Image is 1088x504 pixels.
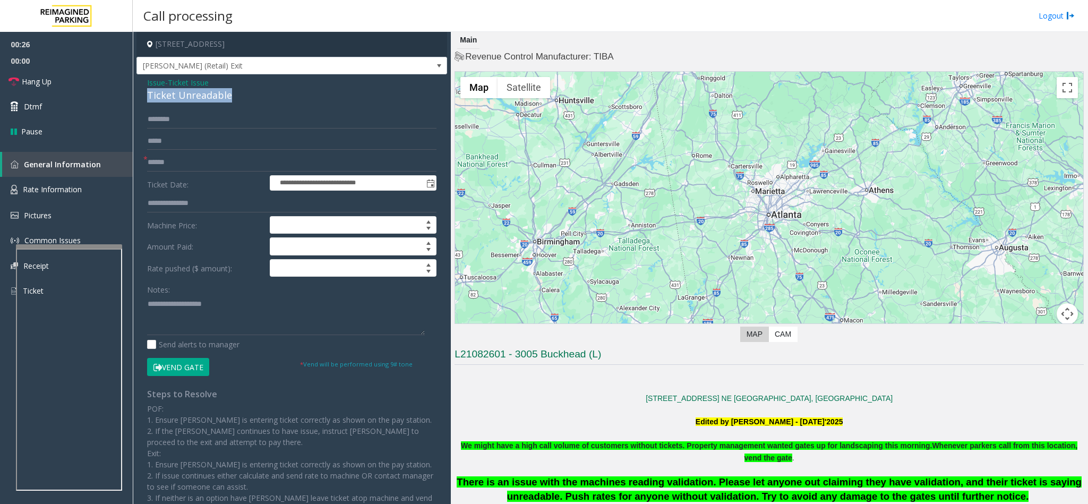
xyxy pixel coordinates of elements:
[24,159,101,169] span: General Information
[11,262,18,269] img: 'icon'
[147,88,436,102] div: Ticket Unreadable
[768,327,798,342] label: CAM
[147,280,170,295] label: Notes:
[165,78,209,88] span: -
[421,246,436,255] span: Decrease value
[24,235,81,245] span: Common Issues
[147,339,239,350] label: Send alerts to manager
[421,225,436,234] span: Decrease value
[144,237,267,255] label: Amount Paid:
[458,323,493,337] a: Open this area in Google Maps (opens a new window)
[168,77,209,88] span: Ticket Issue
[763,185,776,204] div: 3005 Peachtree Road Northeast, Atlanta, GA
[421,260,436,268] span: Increase value
[421,268,436,277] span: Decrease value
[136,32,447,57] h4: [STREET_ADDRESS]
[144,216,267,234] label: Machine Price:
[744,441,1078,462] span: .
[424,176,436,191] span: Toggle popup
[23,184,82,194] span: Rate Information
[458,323,493,337] img: Google
[11,185,18,194] img: 'icon'
[2,152,133,177] a: General Information
[147,77,165,88] span: Issue
[11,286,18,296] img: 'icon'
[22,76,52,87] span: Hang Up
[1057,77,1078,98] button: Toggle fullscreen view
[144,259,267,277] label: Rate pushed ($ amount):
[744,441,1078,462] b: Whenever parkers call from this location, vend the gate
[147,358,209,376] button: Vend Gate
[1066,10,1075,21] img: logout
[24,101,42,112] span: Dtmf
[24,210,52,220] span: Pictures
[421,217,436,225] span: Increase value
[11,160,19,168] img: 'icon'
[455,50,1084,63] h4: Revenue Control Manufacturer: TIBA
[11,236,19,245] img: 'icon'
[11,212,19,219] img: 'icon'
[147,389,436,399] h4: Steps to Resolve
[137,57,385,74] span: [PERSON_NAME] (Retail) Exit
[1057,303,1078,324] button: Map camera controls
[461,441,932,450] span: We might have a high call volume of customers without tickets. Property management wanted gates u...
[300,360,413,368] small: Vend will be performed using 9# tone
[21,126,42,137] span: Pause
[696,417,843,426] b: Edited by [PERSON_NAME] - [DATE]'2025
[498,77,550,98] button: Show satellite imagery
[457,32,479,49] div: Main
[457,476,1082,502] span: There is an issue with the machines reading validation. Please let anyone out claiming they have ...
[740,327,769,342] label: Map
[1039,10,1075,21] a: Logout
[421,238,436,246] span: Increase value
[455,347,1084,365] h3: L21082601 - 3005 Buckhead (L)
[144,175,267,191] label: Ticket Date:
[460,77,498,98] button: Show street map
[646,394,893,403] a: [STREET_ADDRESS] NE [GEOGRAPHIC_DATA], [GEOGRAPHIC_DATA]
[138,3,238,29] h3: Call processing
